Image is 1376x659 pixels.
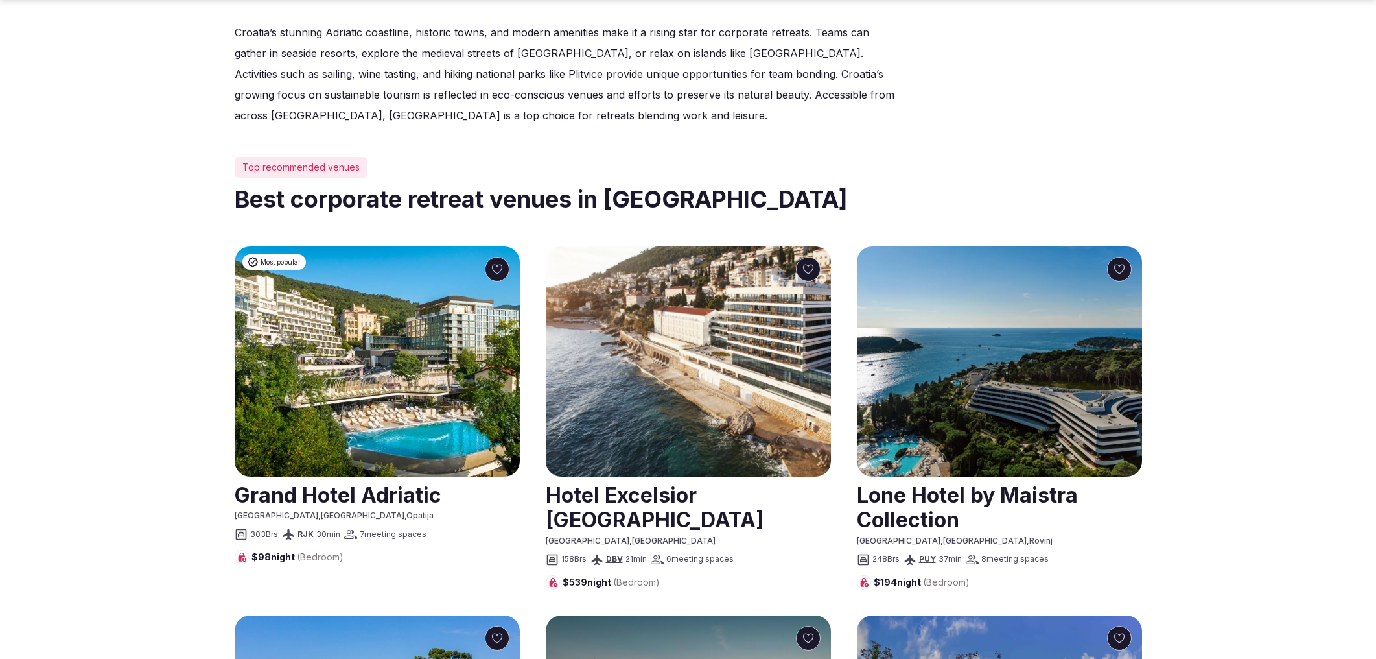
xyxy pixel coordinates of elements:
span: 30 min [316,529,340,540]
p: Croatia’s stunning Adriatic coastline, historic towns, and modern amenities make it a rising star... [235,22,898,126]
a: DBV [606,554,623,564]
img: Grand Hotel Adriatic [235,246,520,477]
span: 303 Brs [250,529,278,540]
h2: Best corporate retreat venues in [GEOGRAPHIC_DATA] [235,183,1142,215]
span: , [318,510,321,520]
span: (Bedroom) [923,577,970,588]
span: , [1027,536,1029,545]
a: RJK [297,529,314,539]
h2: Lone Hotel by Maistra Collection [857,478,1142,536]
div: Top recommended venues [235,157,367,178]
span: 158 Brs [561,554,587,565]
span: [GEOGRAPHIC_DATA] [235,510,318,520]
span: [GEOGRAPHIC_DATA] [632,536,716,545]
span: 248 Brs [872,554,900,565]
img: Lone Hotel by Maistra Collection [857,246,1142,477]
span: , [940,536,943,545]
span: [GEOGRAPHIC_DATA] [321,510,404,520]
span: , [404,510,406,520]
span: 21 min [625,554,647,565]
a: PUY [919,554,936,564]
span: 7 meeting spaces [360,529,426,540]
span: Most popular [261,258,301,267]
a: View venue [857,478,1142,536]
span: Rovinj [1029,536,1053,545]
span: $539 night [563,576,660,589]
span: (Bedroom) [297,551,344,562]
span: $194 night [874,576,970,589]
img: Hotel Excelsior Dubrovnik [546,246,831,477]
span: 37 min [939,554,962,565]
a: View venue [546,478,831,536]
span: [GEOGRAPHIC_DATA] [857,536,940,545]
a: View venue [235,478,520,510]
span: $98 night [251,551,344,564]
a: See Lone Hotel by Maistra Collection [857,246,1142,477]
span: 8 meeting spaces [981,554,1049,565]
span: 6 meeting spaces [666,554,734,565]
span: [GEOGRAPHIC_DATA] [943,536,1027,545]
h2: Hotel Excelsior [GEOGRAPHIC_DATA] [546,478,831,536]
a: See Grand Hotel Adriatic [235,246,520,477]
span: [GEOGRAPHIC_DATA] [546,536,629,545]
h2: Grand Hotel Adriatic [235,478,520,510]
span: Opatija [406,510,434,520]
span: , [629,536,632,545]
span: (Bedroom) [613,577,660,588]
a: See Hotel Excelsior Dubrovnik [546,246,831,477]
